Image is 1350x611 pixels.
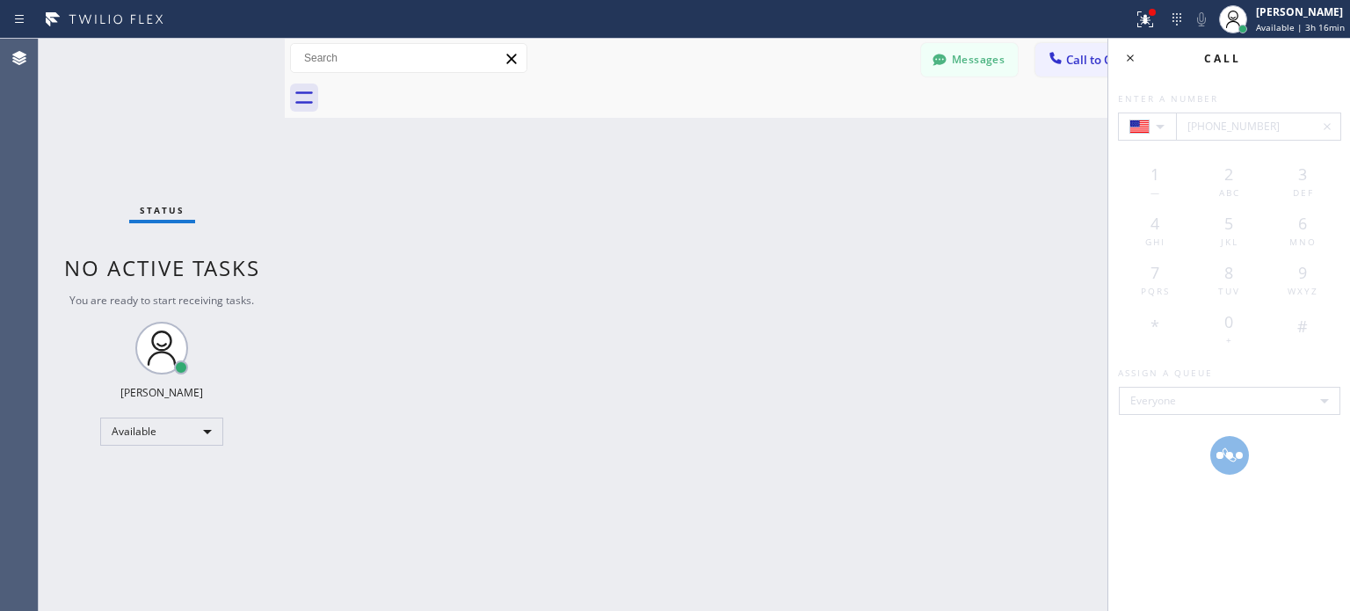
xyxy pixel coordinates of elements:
span: 8 [1224,262,1233,283]
span: Call to Customer [1066,52,1158,68]
span: PQRS [1141,285,1170,297]
span: Available | 3h 16min [1256,21,1345,33]
span: 3 [1298,164,1307,185]
span: 7 [1150,262,1159,283]
span: Assign a queue [1118,367,1213,379]
span: Enter a number [1118,92,1218,105]
div: Everyone [1119,387,1340,415]
span: 4 [1150,213,1159,234]
span: 6 [1298,213,1307,234]
span: ABC [1219,186,1240,199]
span: No active tasks [64,253,260,282]
span: WXYZ [1288,285,1318,297]
span: Call [1204,51,1241,66]
div: [PERSON_NAME] [120,385,203,400]
span: 1 [1150,164,1159,185]
span: 2 [1224,164,1233,185]
button: Mute [1189,7,1214,32]
span: 0 [1224,311,1233,332]
span: 9 [1298,262,1307,283]
button: Messages [921,43,1018,76]
span: + [1226,334,1233,346]
span: JKL [1221,236,1238,248]
span: MNO [1289,236,1317,248]
span: You are ready to start receiving tasks. [69,293,254,308]
span: 5 [1224,213,1233,234]
span: DEF [1293,186,1314,199]
span: GHI [1145,236,1165,248]
span: Status [140,204,185,216]
div: [PERSON_NAME] [1256,4,1345,19]
span: # [1297,316,1308,337]
span: TUV [1218,285,1240,297]
input: Search [291,44,526,72]
button: Call to Customer [1035,43,1170,76]
div: Available [100,418,223,446]
span: — [1150,186,1161,199]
